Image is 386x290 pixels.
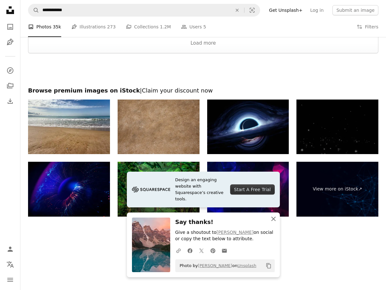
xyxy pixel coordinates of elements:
img: Digital Eye Wave Lines Stock Background [28,162,110,216]
a: Illustrations 273 [71,17,116,37]
a: Home — Unsplash [4,4,17,18]
a: Illustrations [4,36,17,48]
p: Give a shoutout to on social or copy the text below to attribute. [175,229,275,242]
img: Jungle HD Wallpaper [118,162,200,216]
span: 1.2M [160,23,171,30]
a: [PERSON_NAME] [198,263,232,268]
h2: Browse premium images on iStock [28,87,378,94]
img: Black Hole clouds, high quality render. [207,100,289,154]
a: Collections [4,79,17,92]
button: Clear [230,4,244,16]
span: | Claim your discount now [140,87,213,94]
span: Design an engaging website with Squarespace’s creative tools. [175,177,225,202]
h3: Say thanks! [175,218,275,227]
button: Search Unsplash [28,4,39,16]
button: Language [4,258,17,271]
span: 273 [107,23,116,30]
button: Copy to clipboard [263,260,274,271]
a: Share on Facebook [184,244,196,257]
span: Photo by on [177,261,257,271]
img: Natural Sandy Ground Texture Perfect for Various Backdrops or Design Projects [118,100,200,154]
a: Users 5 [181,17,206,37]
a: Get Unsplash+ [265,5,306,15]
a: Share on Pinterest [207,244,219,257]
div: Start A Free Trial [230,184,274,195]
img: 4k Night sky with stars sparkling on black background [296,100,378,154]
span: 5 [203,23,206,30]
a: Design an engaging website with Squarespace’s creative tools.Start A Free Trial [127,172,280,207]
button: Load more [28,33,378,53]
a: Explore [4,64,17,77]
a: Unsplash [237,263,256,268]
a: Log in / Sign up [4,243,17,256]
img: Gentle sea waves on a sandy beach [28,100,110,154]
a: Share on Twitter [196,244,207,257]
a: Share over email [219,244,230,257]
p: Make something awesome [20,257,386,265]
button: Menu [4,273,17,286]
button: Submit an image [332,5,378,15]
a: Download History [4,95,17,108]
img: Abstract Background Wallpaper [207,162,289,216]
a: Collections 1.2M [126,17,171,37]
form: Find visuals sitewide [28,4,260,17]
a: Log in [306,5,327,15]
img: file-1705255347840-230a6ab5bca9image [132,185,170,194]
a: View more on iStock↗ [296,162,378,216]
a: [PERSON_NAME] [216,230,253,235]
button: Visual search [244,4,260,16]
button: Filters [357,17,378,37]
a: Photos [4,20,17,33]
